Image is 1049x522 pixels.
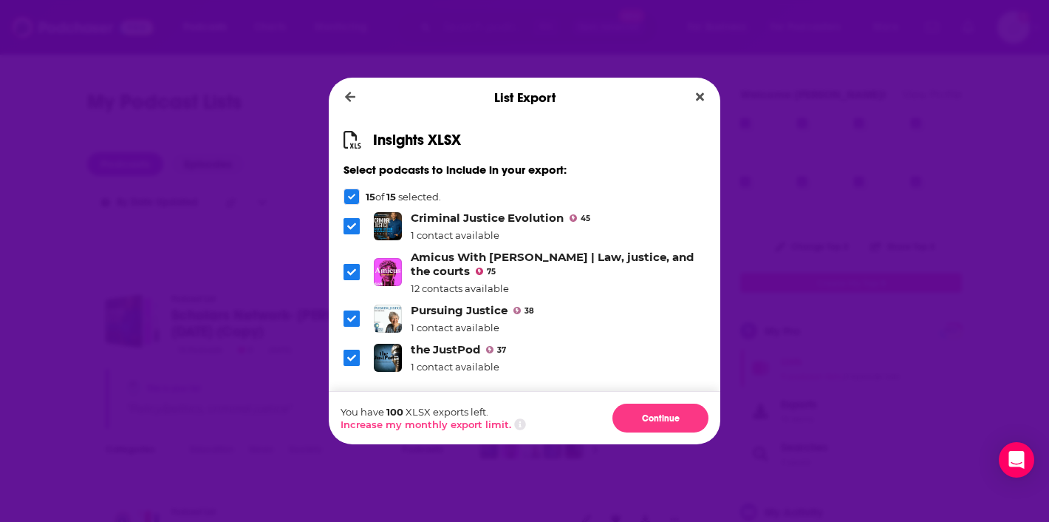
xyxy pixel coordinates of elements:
[411,342,480,356] a: the JustPod
[497,348,506,353] span: 37
[366,191,375,203] span: 15
[581,216,590,222] span: 45
[411,361,506,373] div: 1 contact available
[513,307,534,314] a: 38
[524,308,534,314] span: 38
[999,442,1034,478] div: Open Intercom Messenger
[690,88,710,106] button: Close
[612,404,708,433] button: Continue
[374,305,402,333] img: Pursuing Justice
[487,269,496,275] span: 75
[411,282,705,294] div: 12 contacts available
[341,418,511,430] button: Increase my monthly export limit.
[374,344,402,372] img: the JustPod
[411,322,534,333] div: 1 contact available
[344,163,705,177] h3: Select podcasts to include in your export:
[386,406,403,418] span: 100
[486,346,506,353] a: 37
[476,268,496,275] a: 75
[366,191,441,203] p: of selected.
[570,214,590,222] a: 45
[341,406,526,418] p: You have XLSX exports left.
[411,229,590,241] div: 1 contact available
[386,191,396,203] span: 15
[411,211,564,225] a: Criminal Justice Evolution
[374,258,402,286] img: Amicus With Dahlia Lithwick | Law, justice, and the courts
[374,212,402,240] img: Criminal Justice Evolution
[411,303,508,317] a: Pursuing Justice
[411,250,694,278] a: Amicus With Dahlia Lithwick | Law, justice, and the courts
[373,131,461,149] h1: Insights XLSX
[329,78,720,118] div: List Export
